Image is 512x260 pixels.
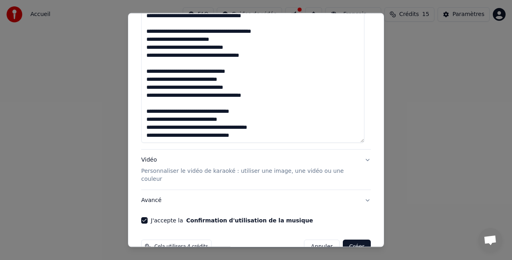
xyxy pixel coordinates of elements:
[141,150,371,190] button: VidéoPersonnaliser le vidéo de karaoké : utiliser une image, une vidéo ou une couleur
[343,240,371,254] button: Créer
[304,240,339,254] button: Annuler
[141,167,358,183] p: Personnaliser le vidéo de karaoké : utiliser une image, une vidéo ou une couleur
[141,156,358,183] div: Vidéo
[141,190,371,211] button: Avancé
[151,218,313,223] label: J'accepte la
[154,244,208,250] span: Cela utilisera 4 crédits
[186,218,313,223] button: J'accepte la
